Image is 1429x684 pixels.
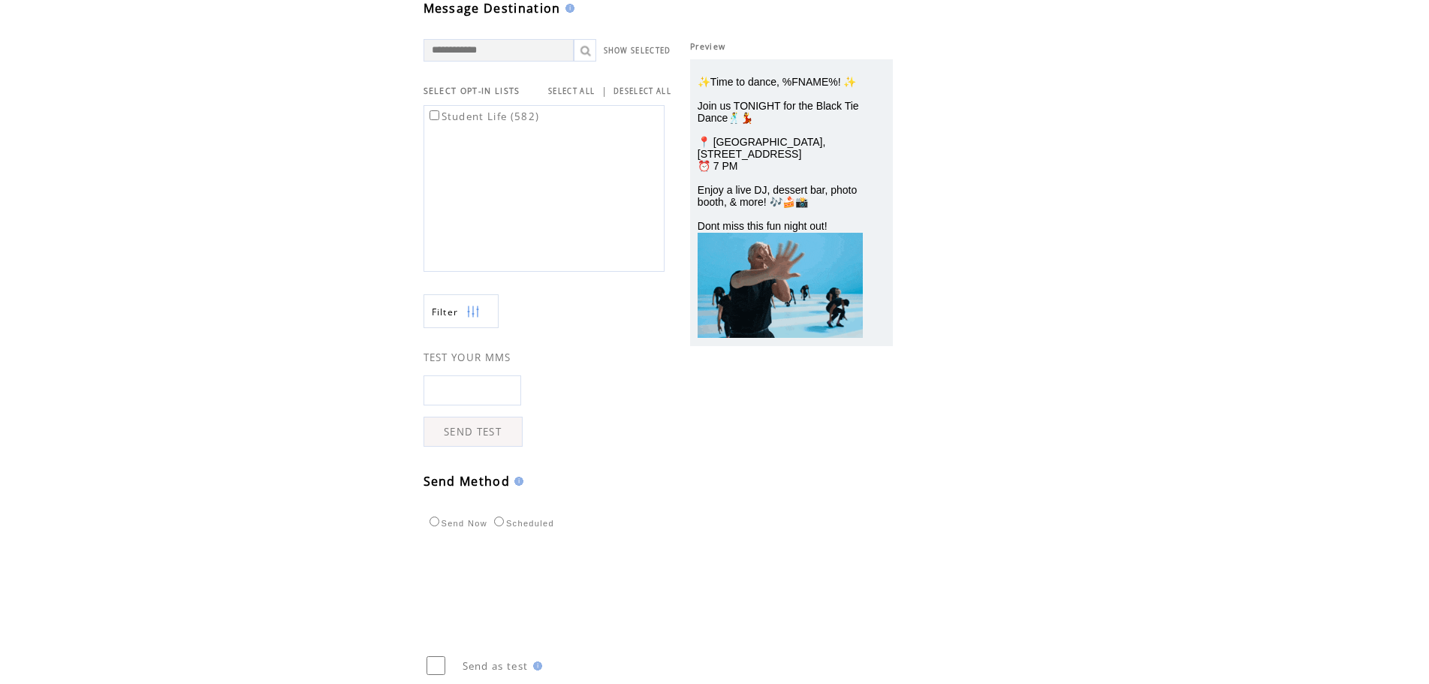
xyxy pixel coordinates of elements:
img: help.gif [561,4,574,13]
input: Send Now [430,517,439,526]
img: help.gif [529,661,542,670]
span: ✨Time to dance, %FNAME%! ✨ Join us TONIGHT for the Black Tie Dance🕺💃 📍 [GEOGRAPHIC_DATA], [STREET... [698,76,859,232]
span: Show filters [432,306,459,318]
label: Send Now [426,519,487,528]
span: Preview [690,41,725,52]
span: TEST YOUR MMS [424,351,511,364]
a: SELECT ALL [548,86,595,96]
input: Scheduled [494,517,504,526]
span: Send Method [424,473,511,490]
img: filters.png [466,295,480,329]
span: SELECT OPT-IN LISTS [424,86,520,96]
a: DESELECT ALL [614,86,671,96]
label: Scheduled [490,519,554,528]
span: Send as test [463,659,529,673]
span: | [601,84,607,98]
input: Student Life (582) [430,110,439,120]
a: SEND TEST [424,417,523,447]
img: help.gif [510,477,523,486]
a: Filter [424,294,499,328]
a: SHOW SELECTED [604,46,671,56]
label: Student Life (582) [427,110,540,123]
